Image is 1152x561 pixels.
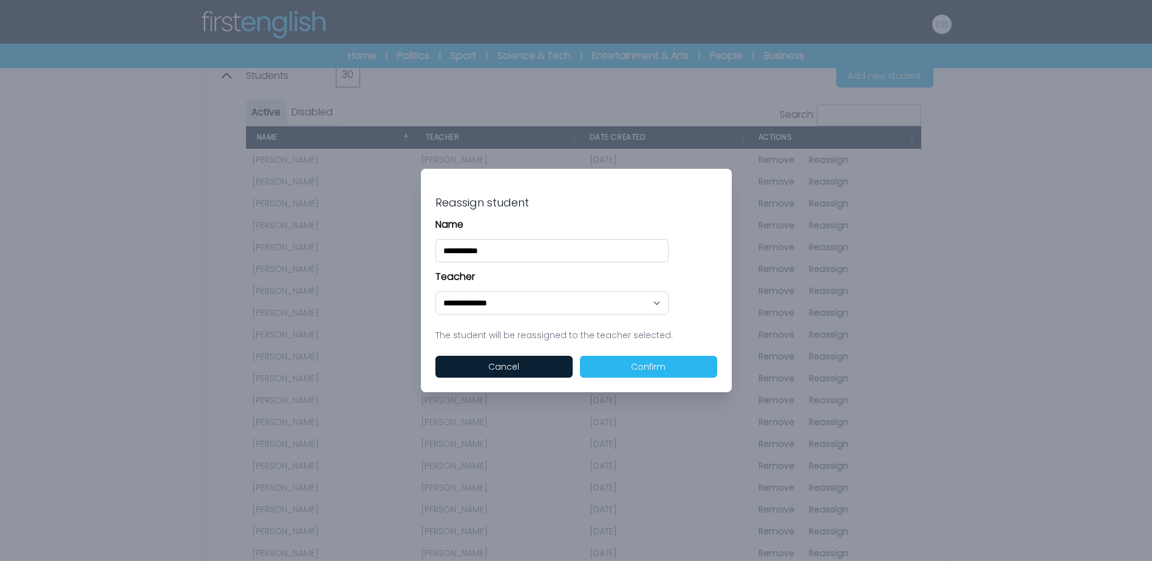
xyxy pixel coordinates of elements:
p: Name [435,217,717,232]
p: Teacher [435,270,717,284]
h3: Reassign student [435,195,717,210]
button: Confirm [580,356,717,378]
button: Cancel [435,356,573,378]
p: The student will be reassigned to the teacher selected. [435,329,717,341]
